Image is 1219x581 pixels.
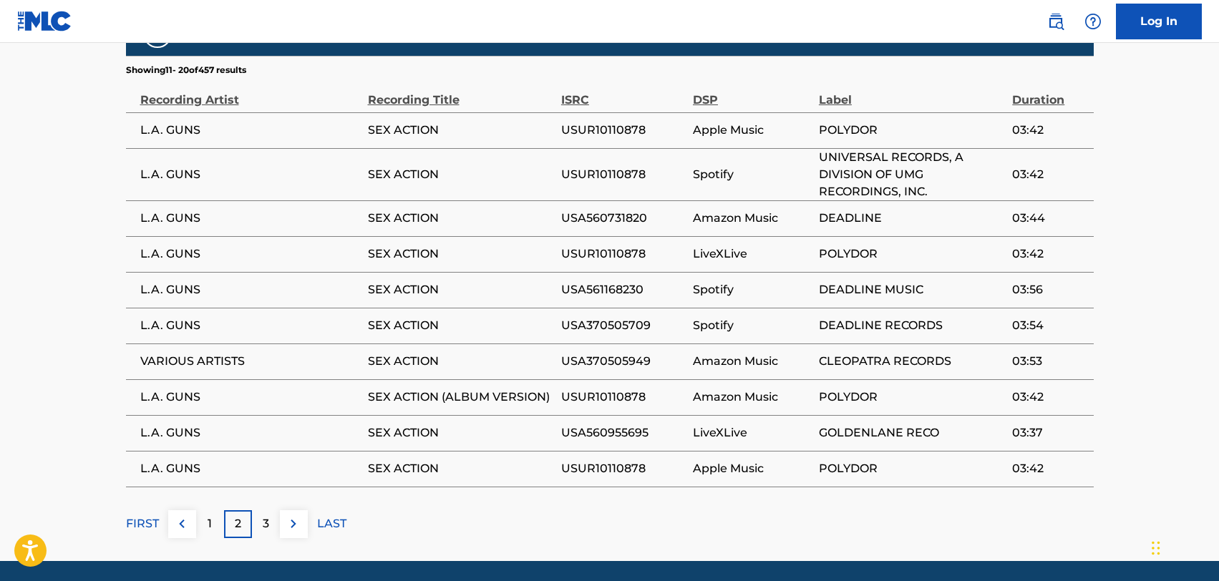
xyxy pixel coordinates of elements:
[368,389,554,406] span: SEX ACTION (ALBUM VERSION)
[368,210,554,227] span: SEX ACTION
[1012,424,1086,441] span: 03:37
[1147,512,1219,581] iframe: Chat Widget
[561,317,686,334] span: USA370505709
[693,353,812,370] span: Amazon Music
[208,515,212,532] p: 1
[561,281,686,298] span: USA561168230
[561,389,686,406] span: USUR10110878
[561,166,686,183] span: USUR10110878
[1084,13,1102,30] img: help
[561,245,686,263] span: USUR10110878
[1012,210,1086,227] span: 03:44
[693,389,812,406] span: Amazon Music
[1012,460,1086,477] span: 03:42
[368,245,554,263] span: SEX ACTION
[368,317,554,334] span: SEX ACTION
[1012,245,1086,263] span: 03:42
[693,122,812,139] span: Apple Music
[693,317,812,334] span: Spotify
[693,460,812,477] span: Apple Music
[368,281,554,298] span: SEX ACTION
[1012,317,1086,334] span: 03:54
[368,166,554,183] span: SEX ACTION
[263,515,269,532] p: 3
[819,353,1005,370] span: CLEOPATRA RECORDS
[285,515,302,532] img: right
[561,353,686,370] span: USA370505949
[819,210,1005,227] span: DEADLINE
[126,515,159,532] p: FIRST
[140,317,361,334] span: L.A. GUNS
[368,353,554,370] span: SEX ACTION
[819,245,1005,263] span: POLYDOR
[140,122,361,139] span: L.A. GUNS
[819,281,1005,298] span: DEADLINE MUSIC
[1012,122,1086,139] span: 03:42
[1012,389,1086,406] span: 03:42
[235,515,241,532] p: 2
[1041,7,1070,36] a: Public Search
[1012,353,1086,370] span: 03:53
[140,281,361,298] span: L.A. GUNS
[561,77,686,109] div: ISRC
[819,460,1005,477] span: POLYDOR
[317,515,346,532] p: LAST
[693,245,812,263] span: LiveXLive
[1116,4,1202,39] a: Log In
[561,424,686,441] span: USA560955695
[17,11,72,31] img: MLC Logo
[140,389,361,406] span: L.A. GUNS
[693,77,812,109] div: DSP
[693,166,812,183] span: Spotify
[140,245,361,263] span: L.A. GUNS
[368,460,554,477] span: SEX ACTION
[1152,527,1160,570] div: Drag
[693,210,812,227] span: Amazon Music
[1079,7,1107,36] div: Help
[140,424,361,441] span: L.A. GUNS
[140,210,361,227] span: L.A. GUNS
[173,515,190,532] img: left
[561,210,686,227] span: USA560731820
[368,77,554,109] div: Recording Title
[561,460,686,477] span: USUR10110878
[1012,166,1086,183] span: 03:42
[819,389,1005,406] span: POLYDOR
[126,64,246,77] p: Showing 11 - 20 of 457 results
[140,353,361,370] span: VARIOUS ARTISTS
[1012,281,1086,298] span: 03:56
[140,77,361,109] div: Recording Artist
[693,281,812,298] span: Spotify
[819,122,1005,139] span: POLYDOR
[140,460,361,477] span: L.A. GUNS
[693,424,812,441] span: LiveXLive
[1047,13,1064,30] img: search
[819,424,1005,441] span: GOLDENLANE RECO
[140,166,361,183] span: L.A. GUNS
[368,122,554,139] span: SEX ACTION
[1012,77,1086,109] div: Duration
[819,149,1005,200] span: UNIVERSAL RECORDS, A DIVISION OF UMG RECORDINGS, INC.
[819,317,1005,334] span: DEADLINE RECORDS
[368,424,554,441] span: SEX ACTION
[819,77,1005,109] div: Label
[561,122,686,139] span: USUR10110878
